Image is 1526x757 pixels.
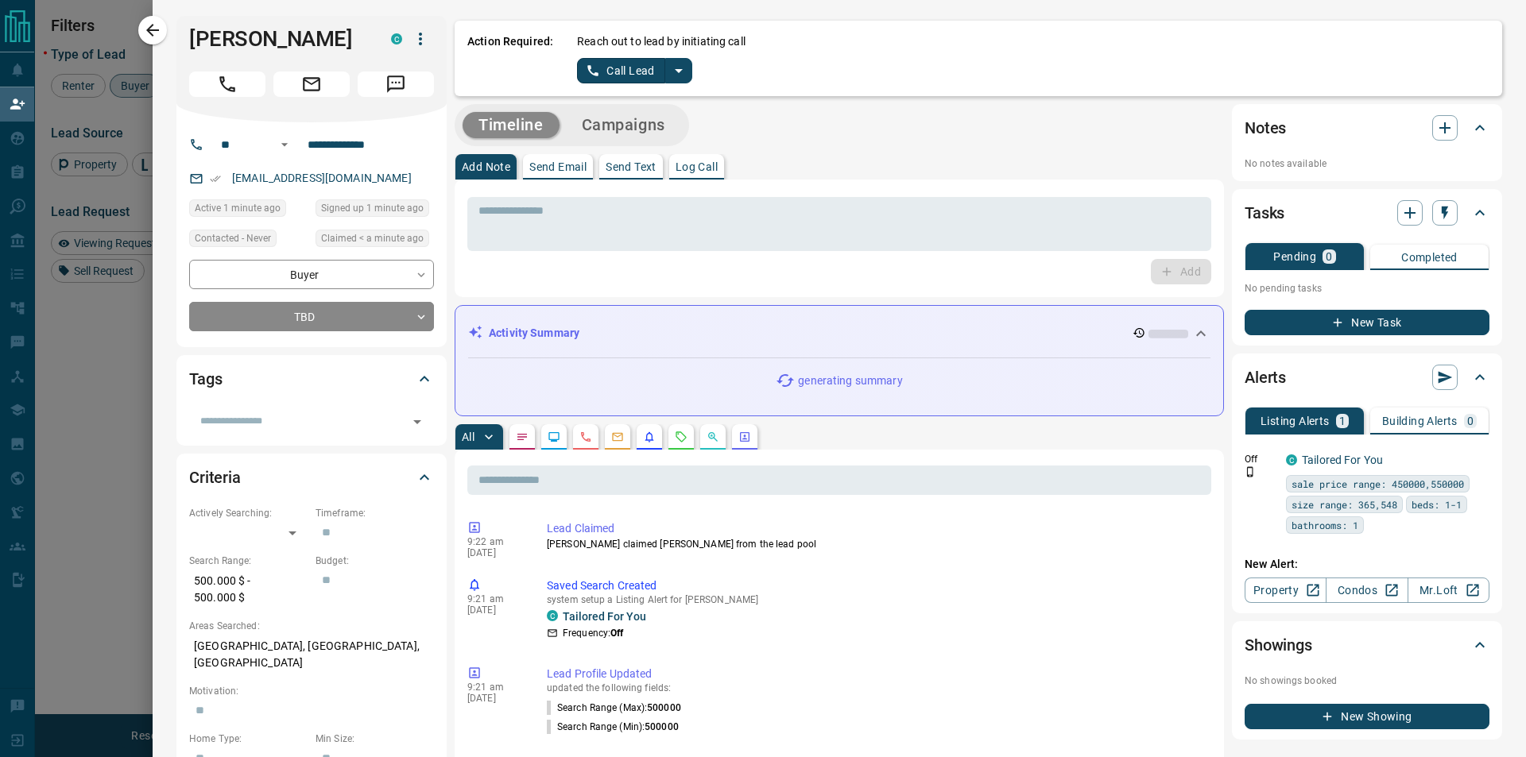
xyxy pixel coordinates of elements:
[467,593,523,604] p: 9:21 am
[467,536,523,547] p: 9:22 am
[467,682,523,693] p: 9:21 am
[547,594,1205,605] p: system setup a Listing Alert for [PERSON_NAME]
[1286,454,1297,465] div: condos.ca
[563,626,623,640] p: Frequency:
[210,173,221,184] svg: Email Verified
[547,610,558,621] div: condos.ca
[1245,626,1489,664] div: Showings
[189,26,367,52] h1: [PERSON_NAME]
[738,431,751,443] svg: Agent Actions
[516,431,529,443] svg: Notes
[675,431,687,443] svg: Requests
[1382,415,1458,427] p: Building Alerts
[189,366,222,392] h2: Tags
[189,568,308,611] p: 500.000 $ - 500.000 $
[316,506,434,520] p: Timeframe:
[611,431,624,443] svg: Emails
[1292,517,1358,533] span: bathrooms: 1
[1245,452,1276,466] p: Off
[1273,251,1316,262] p: Pending
[316,230,434,252] div: Fri Aug 15 2025
[610,628,623,639] strong: Off
[462,431,474,442] p: All
[189,684,434,698] p: Motivation:
[189,199,308,222] div: Fri Aug 15 2025
[1245,466,1256,477] svg: Push Notification Only
[468,319,1210,348] div: Activity Summary
[645,721,679,732] span: 500000
[321,200,424,216] span: Signed up 1 minute ago
[676,161,718,172] p: Log Call
[577,58,692,83] div: split button
[547,577,1205,594] p: Saved Search Created
[1245,194,1489,232] div: Tasks
[1245,556,1489,573] p: New Alert:
[1245,577,1327,603] a: Property
[1326,251,1332,262] p: 0
[1326,577,1408,603] a: Condos
[643,431,656,443] svg: Listing Alerts
[1245,358,1489,396] div: Alerts
[547,520,1205,537] p: Lead Claimed
[195,200,281,216] span: Active 1 minute ago
[189,506,308,520] p: Actively Searching:
[316,554,434,568] p: Budget:
[1245,632,1312,658] h2: Showings
[547,701,681,715] p: Search Range (Max) :
[1401,252,1458,263] p: Completed
[1245,365,1286,390] h2: Alerts
[195,230,271,246] span: Contacted - Never
[577,58,665,83] button: Call Lead
[1245,109,1489,147] div: Notes
[189,302,434,331] div: TBD
[1245,156,1489,171] p: No notes available
[189,732,308,746] p: Home Type:
[273,71,350,97] span: Email
[529,161,587,172] p: Send Email
[547,720,679,734] p: Search Range (Min) :
[316,199,434,222] div: Fri Aug 15 2025
[189,465,241,490] h2: Criteria
[275,135,294,154] button: Open
[467,547,523,558] p: [DATE]
[1292,476,1464,492] span: sale price range: 450000,550000
[232,172,412,184] a: [EMAIL_ADDRESS][DOMAIN_NAME]
[189,360,434,398] div: Tags
[647,702,681,713] span: 500000
[189,71,265,97] span: Call
[391,33,402,44] div: condos.ca
[548,431,560,443] svg: Lead Browsing Activity
[1245,674,1489,688] p: No showings booked
[1292,496,1397,512] span: size range: 365,548
[1245,310,1489,335] button: New Task
[577,33,746,50] p: Reach out to lead by initiating call
[1302,454,1383,466] a: Tailored For You
[358,71,434,97] span: Message
[467,33,553,83] p: Action Required:
[189,458,434,496] div: Criteria
[1245,200,1284,226] h2: Tasks
[1245,115,1286,141] h2: Notes
[189,260,434,289] div: Buyer
[1245,704,1489,729] button: New Showing
[489,325,579,342] p: Activity Summary
[1339,415,1346,427] p: 1
[566,112,681,138] button: Campaigns
[406,411,428,433] button: Open
[321,230,424,246] span: Claimed < a minute ago
[316,732,434,746] p: Min Size:
[798,373,902,389] p: generating summary
[1408,577,1489,603] a: Mr.Loft
[189,633,434,676] p: [GEOGRAPHIC_DATA], [GEOGRAPHIC_DATA], [GEOGRAPHIC_DATA]
[1245,276,1489,300] p: No pending tasks
[707,431,719,443] svg: Opportunities
[547,666,1205,682] p: Lead Profile Updated
[462,161,510,172] p: Add Note
[1261,415,1330,427] p: Listing Alerts
[189,619,434,633] p: Areas Searched:
[1467,415,1474,427] p: 0
[1412,496,1462,512] span: beds: 1-1
[606,161,656,172] p: Send Text
[467,693,523,704] p: [DATE]
[547,537,1205,551] p: [PERSON_NAME] claimed [PERSON_NAME] from the lead pool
